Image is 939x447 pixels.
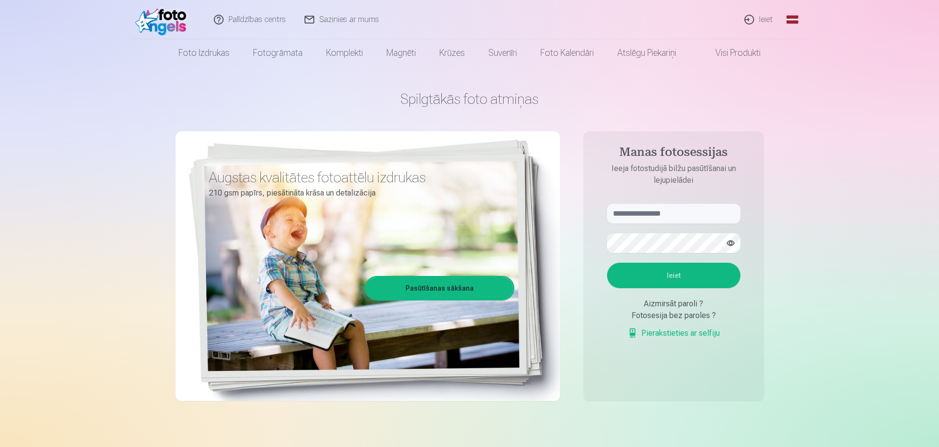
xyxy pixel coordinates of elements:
[607,298,740,310] div: Aizmirsāt paroli ?
[135,4,192,35] img: /fa1
[209,186,507,200] p: 210 gsm papīrs, piesātināta krāsa un detalizācija
[314,39,375,67] a: Komplekti
[428,39,477,67] a: Krūzes
[607,263,740,288] button: Ieiet
[167,39,241,67] a: Foto izdrukas
[477,39,529,67] a: Suvenīri
[606,39,688,67] a: Atslēgu piekariņi
[375,39,428,67] a: Magnēti
[241,39,314,67] a: Fotogrāmata
[366,277,513,299] a: Pasūtīšanas sākšana
[607,310,740,322] div: Fotosesija bez paroles ?
[597,145,750,163] h4: Manas fotosessijas
[688,39,772,67] a: Visi produkti
[529,39,606,67] a: Foto kalendāri
[209,169,507,186] h3: Augstas kvalitātes fotoattēlu izdrukas
[628,327,720,339] a: Pierakstieties ar selfiju
[176,90,764,108] h1: Spilgtākās foto atmiņas
[597,163,750,186] p: Ieeja fotostudijā bilžu pasūtīšanai un lejupielādei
